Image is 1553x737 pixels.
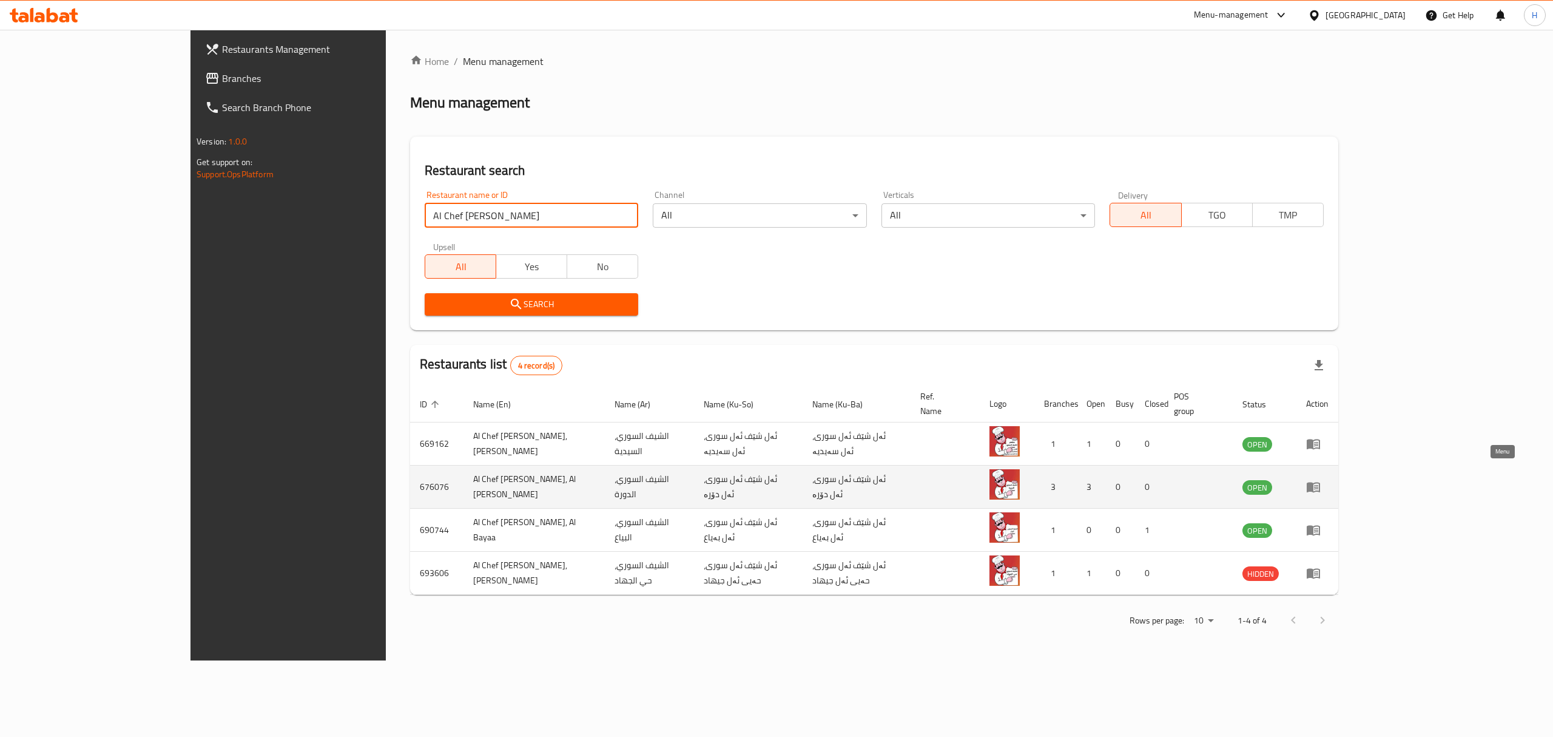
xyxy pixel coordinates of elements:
button: Yes [496,254,567,279]
span: OPEN [1242,481,1272,495]
span: Menu management [463,54,544,69]
td: Al Chef [PERSON_NAME], [PERSON_NAME] [463,423,605,466]
span: Restaurants Management [222,42,440,56]
div: HIDDEN [1242,566,1279,581]
span: Version: [197,134,226,149]
th: Open [1077,385,1106,423]
td: 0 [1106,466,1135,509]
td: 0 [1135,466,1164,509]
div: Rows per page: [1189,612,1218,630]
a: Restaurants Management [195,35,450,64]
div: Menu [1306,436,1329,451]
button: All [1110,203,1181,227]
td: ئەل شێف ئەل سوری، ئەل بەیاع [803,509,911,552]
th: Busy [1106,385,1135,423]
td: ئەل شێف ئەل سوری، ئەل دۆرە [803,466,911,509]
div: OPEN [1242,523,1272,538]
td: 1 [1034,509,1077,552]
input: Search for restaurant name or ID.. [425,203,638,228]
span: Name (Ku-Ba) [812,397,878,412]
td: ئەل شێف ئەل سوری، ئەل بەیاع [694,509,803,552]
a: Branches [195,64,450,93]
span: Yes [501,258,562,276]
p: 1-4 of 4 [1238,613,1267,628]
td: 0 [1077,509,1106,552]
span: Search [434,297,628,312]
td: 0 [1135,423,1164,466]
span: H [1532,8,1537,22]
span: Ref. Name [920,389,965,418]
td: Al Chef [PERSON_NAME], [PERSON_NAME] [463,552,605,595]
h2: Menu management [410,93,530,112]
span: Name (En) [473,397,527,412]
img: Al Chef Al Soory, Hay Aljihad [989,555,1020,586]
td: ئەل شێف ئەل سوری، ئەل سەیدیە [803,423,911,466]
span: All [430,258,491,276]
td: 1 [1077,552,1106,595]
span: ID [420,397,443,412]
div: Menu [1306,523,1329,537]
span: POS group [1174,389,1218,418]
button: No [567,254,638,279]
label: Upsell [433,242,456,251]
span: Branches [222,71,440,86]
span: All [1115,206,1176,224]
td: 1 [1135,509,1164,552]
h2: Restaurants list [420,355,562,375]
span: Search Branch Phone [222,100,440,115]
label: Delivery [1118,191,1148,199]
td: ئەل شێف ئەل سوری، حەیی ئەل جیهاد [694,552,803,595]
img: Al Chef Al Soory, Al Dora [989,469,1020,500]
h2: Restaurant search [425,161,1324,180]
th: Closed [1135,385,1164,423]
td: 1 [1077,423,1106,466]
button: Search [425,293,638,316]
nav: breadcrumb [410,54,1338,69]
td: 0 [1106,552,1135,595]
button: TGO [1181,203,1253,227]
div: Menu-management [1194,8,1268,22]
td: 0 [1135,552,1164,595]
td: Al Chef [PERSON_NAME], Al [PERSON_NAME] [463,466,605,509]
span: TGO [1187,206,1248,224]
td: الشيف السوري، الدورة [605,466,694,509]
div: All [881,203,1095,228]
button: TMP [1252,203,1324,227]
td: الشيف السوري، السيدية [605,423,694,466]
td: 3 [1034,466,1077,509]
a: Support.OpsPlatform [197,166,274,182]
td: ئەل شێف ئەل سوری، حەیی ئەل جیهاد [803,552,911,595]
img: Al Chef Al Soory, Al Saydeya [989,426,1020,457]
td: 0 [1106,509,1135,552]
th: Branches [1034,385,1077,423]
span: Name (Ku-So) [704,397,769,412]
div: Total records count [510,356,563,375]
li: / [454,54,458,69]
span: Status [1242,397,1282,412]
table: enhanced table [410,385,1338,595]
td: ئەل شێف ئەل سوری، ئەل سەیدیە [694,423,803,466]
span: No [572,258,633,276]
td: 1 [1034,552,1077,595]
img: Al Chef Al Soory, Al Bayaa [989,512,1020,543]
span: OPEN [1242,438,1272,452]
span: HIDDEN [1242,567,1279,581]
td: 3 [1077,466,1106,509]
div: OPEN [1242,480,1272,495]
div: [GEOGRAPHIC_DATA] [1326,8,1406,22]
span: 4 record(s) [511,360,562,372]
th: Action [1296,385,1338,423]
p: Rows per page: [1130,613,1184,628]
span: 1.0.0 [228,134,247,149]
span: OPEN [1242,524,1272,538]
td: Al Chef [PERSON_NAME], Al Bayaa [463,509,605,552]
div: Menu [1306,566,1329,580]
td: ئەل شێف ئەل سوری، ئەل دۆرە [694,466,803,509]
div: Export file [1304,351,1333,380]
td: الشيف السوري، البياع [605,509,694,552]
span: Name (Ar) [615,397,666,412]
td: 1 [1034,423,1077,466]
div: All [653,203,866,228]
a: Search Branch Phone [195,93,450,122]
